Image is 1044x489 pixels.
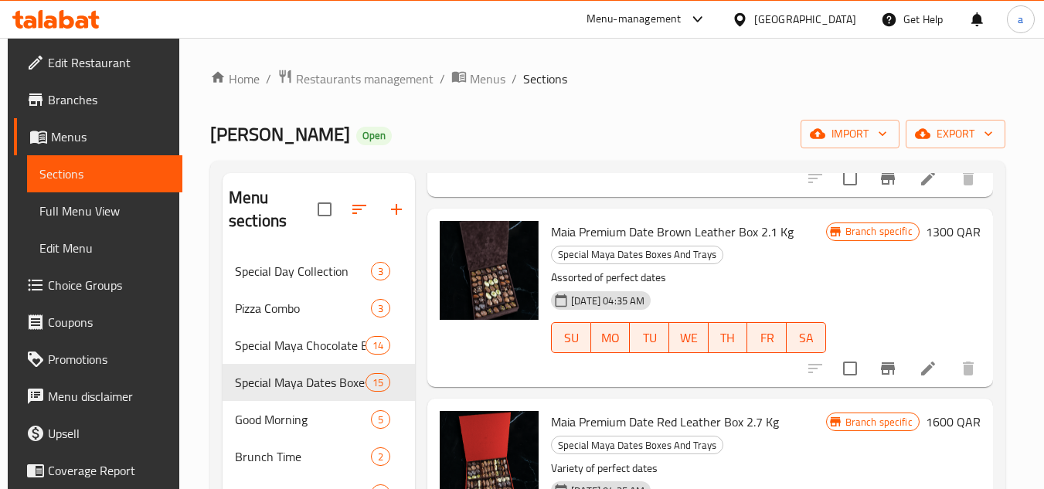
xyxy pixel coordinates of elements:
[356,129,392,142] span: Open
[552,436,723,454] span: Special Maya Dates Boxes And Trays
[839,415,919,430] span: Branch specific
[223,327,415,364] div: Special Maya Chocolate Boxes And Trays14
[551,268,825,287] p: Assorted of perfect dates
[715,327,742,349] span: TH
[48,53,170,72] span: Edit Restaurant
[223,401,415,438] div: Good Morning5
[341,191,378,228] span: Sort sections
[39,239,170,257] span: Edit Menu
[277,69,434,89] a: Restaurants management
[223,253,415,290] div: Special Day Collection3
[235,447,371,466] span: Brunch Time
[235,410,371,429] span: Good Morning
[787,322,826,353] button: SA
[210,70,260,88] a: Home
[669,322,709,353] button: WE
[372,301,389,316] span: 3
[235,373,366,392] span: Special Maya Dates Boxes And Trays
[551,220,794,243] span: Maia Premium Date Brown Leather Box 2.1 Kg
[551,459,825,478] p: Variety of perfect dates
[356,127,392,145] div: Open
[512,70,517,88] li: /
[308,193,341,226] span: Select all sections
[675,327,702,349] span: WE
[14,304,182,341] a: Coupons
[523,70,567,88] span: Sections
[551,436,723,454] div: Special Maya Dates Boxes And Trays
[48,424,170,443] span: Upsell
[591,322,631,353] button: MO
[296,70,434,88] span: Restaurants management
[440,70,445,88] li: /
[39,202,170,220] span: Full Menu View
[223,438,415,475] div: Brunch Time2
[266,70,271,88] li: /
[372,413,389,427] span: 5
[48,313,170,331] span: Coupons
[366,336,390,355] div: items
[839,224,919,239] span: Branch specific
[950,350,987,387] button: delete
[636,327,663,349] span: TU
[372,450,389,464] span: 2
[48,387,170,406] span: Menu disclaimer
[48,90,170,109] span: Branches
[747,322,787,353] button: FR
[14,267,182,304] a: Choice Groups
[372,264,389,279] span: 3
[210,69,1005,89] nav: breadcrumb
[918,124,993,144] span: export
[919,359,937,378] a: Edit menu item
[558,327,585,349] span: SU
[630,322,669,353] button: TU
[366,373,390,392] div: items
[235,299,371,318] span: Pizza Combo
[235,336,366,355] span: Special Maya Chocolate Boxes And Trays
[51,127,170,146] span: Menus
[371,262,390,280] div: items
[39,165,170,183] span: Sections
[869,350,906,387] button: Branch-specific-item
[793,327,820,349] span: SA
[813,124,887,144] span: import
[587,10,682,29] div: Menu-management
[754,11,856,28] div: [GEOGRAPHIC_DATA]
[919,169,937,188] a: Edit menu item
[14,378,182,415] a: Menu disclaimer
[470,70,505,88] span: Menus
[210,117,350,151] span: [PERSON_NAME]
[229,186,318,233] h2: Menu sections
[235,262,371,280] span: Special Day Collection
[366,338,389,353] span: 14
[451,69,505,89] a: Menus
[366,375,389,390] span: 15
[14,81,182,118] a: Branches
[27,192,182,229] a: Full Menu View
[950,160,987,197] button: delete
[223,364,415,401] div: Special Maya Dates Boxes And Trays15
[14,118,182,155] a: Menus
[48,276,170,294] span: Choice Groups
[834,162,866,195] span: Select to update
[709,322,748,353] button: TH
[378,191,415,228] button: Add section
[565,294,651,308] span: [DATE] 04:35 AM
[869,160,906,197] button: Branch-specific-item
[551,246,723,264] div: Special Maya Dates Boxes And Trays
[552,246,723,263] span: Special Maya Dates Boxes And Trays
[27,229,182,267] a: Edit Menu
[371,299,390,318] div: items
[223,290,415,327] div: Pizza Combo3
[48,461,170,480] span: Coverage Report
[801,120,899,148] button: import
[48,350,170,368] span: Promotions
[906,120,1005,148] button: export
[14,452,182,489] a: Coverage Report
[440,221,539,320] img: Maia Premium Date Brown Leather Box 2.1 Kg
[27,155,182,192] a: Sections
[14,341,182,378] a: Promotions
